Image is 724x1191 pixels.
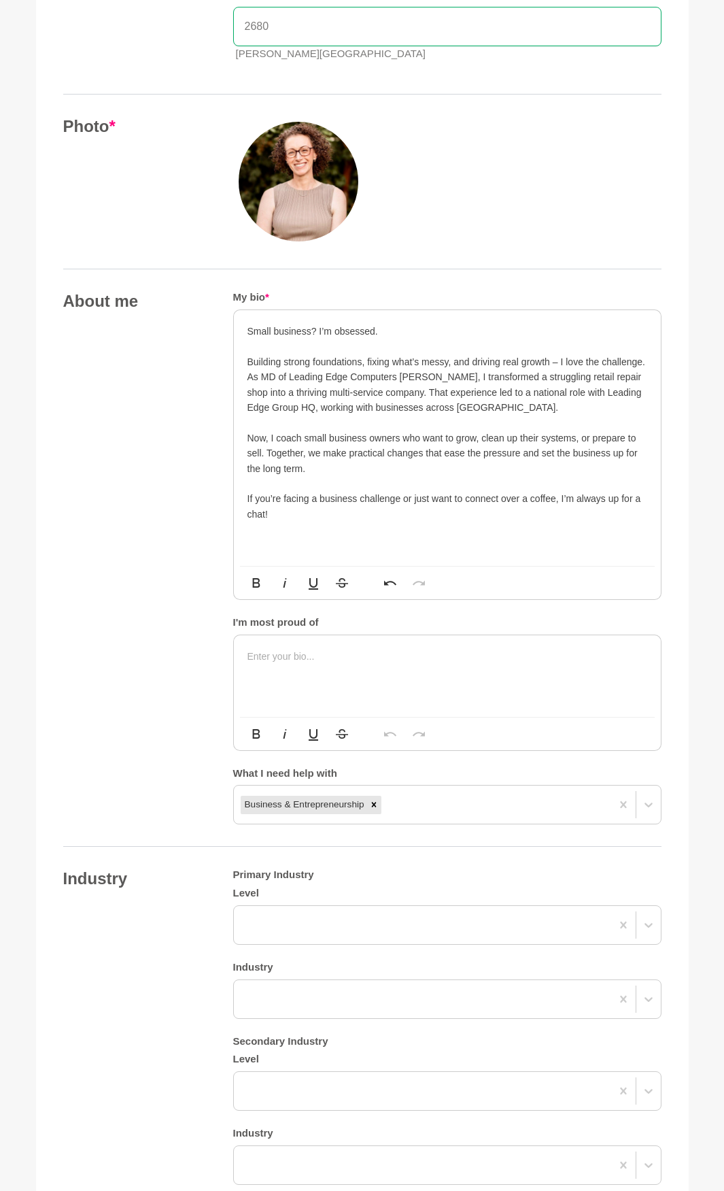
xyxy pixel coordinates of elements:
[329,569,355,597] button: Strikethrough (Ctrl+S)
[241,796,366,813] div: Business & Entrepreneurship
[406,720,432,748] button: Redo (Ctrl+Shift+Z)
[247,369,647,415] p: As MD of Leading Edge Computers [PERSON_NAME], I transformed a struggling retail repair shop into...
[247,324,647,339] p: Small business? I’m obsessed.
[63,116,206,137] h4: Photo
[233,1127,661,1140] h5: Industry
[63,869,206,889] h4: Industry
[272,720,298,748] button: Italic (Ctrl+I)
[247,491,647,522] p: If you’re facing a business challenge or just want to connect over a coffee, I’m always up for a ...
[233,869,661,882] h5: Primary Industry
[233,616,661,629] h5: I'm most proud of
[233,7,661,46] input: Postcode
[300,569,326,597] button: Underline (Ctrl+U)
[272,569,298,597] button: Italic (Ctrl+I)
[243,720,269,748] button: Bold (Ctrl+B)
[406,569,432,597] button: Redo (Ctrl+Shift+Z)
[329,720,355,748] button: Strikethrough (Ctrl+S)
[243,569,269,597] button: Bold (Ctrl+B)
[236,46,661,62] p: [PERSON_NAME][GEOGRAPHIC_DATA]
[233,1053,661,1066] h5: Level
[300,720,326,748] button: Underline (Ctrl+U)
[247,354,647,369] p: Building strong foundations, fixing what’s messy, and driving real growth – I love the challenge.
[233,961,661,974] h5: Industry
[233,291,661,304] h5: My bio
[377,720,403,748] button: Undo (Ctrl+Z)
[233,767,661,780] h5: What I need help with
[233,1035,661,1048] h5: Secondary Industry
[63,291,206,312] h4: About me
[233,887,661,900] h5: Level
[247,431,647,476] p: Now, I coach small business owners who want to grow, clean up their systems, or prepare to sell. ...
